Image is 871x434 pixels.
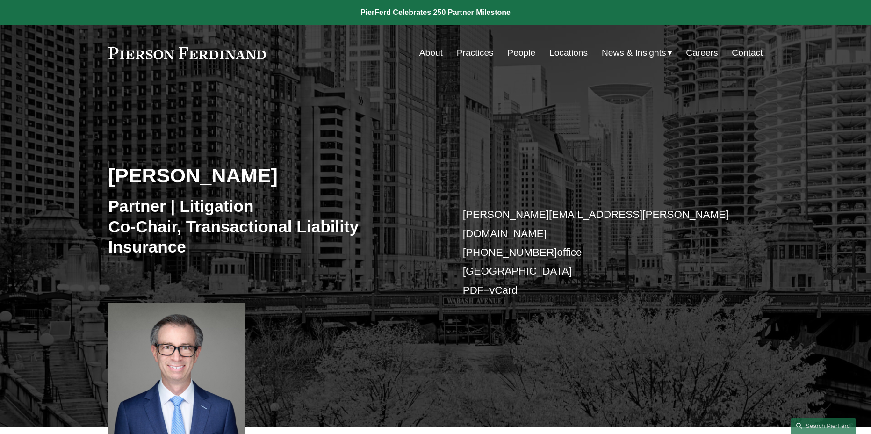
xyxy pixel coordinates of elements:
a: Locations [549,44,588,62]
a: [PERSON_NAME][EMAIL_ADDRESS][PERSON_NAME][DOMAIN_NAME] [463,209,729,239]
a: folder dropdown [602,44,672,62]
p: office [GEOGRAPHIC_DATA] – [463,205,735,300]
h2: [PERSON_NAME] [108,163,436,188]
a: Practices [457,44,494,62]
a: Search this site [791,418,856,434]
a: People [507,44,535,62]
a: About [419,44,443,62]
a: vCard [489,284,518,296]
a: PDF [463,284,484,296]
a: [PHONE_NUMBER] [463,246,557,258]
a: Contact [732,44,763,62]
h3: Partner | Litigation Co-Chair, Transactional Liability Insurance [108,196,436,257]
span: News & Insights [602,45,666,61]
a: Careers [686,44,718,62]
